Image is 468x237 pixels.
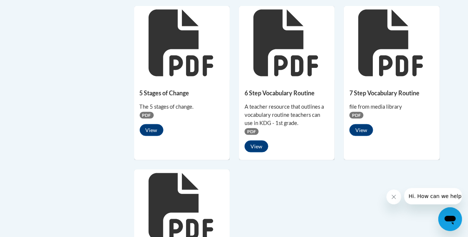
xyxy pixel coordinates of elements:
span: PDF [349,112,364,119]
h5: 6 Step Vocabulary Routine [245,89,329,96]
h5: 5 Stages of Change [140,89,224,96]
span: PDF [140,112,154,119]
span: PDF [245,128,259,135]
div: file from media library [349,103,434,111]
div: A teacher resource that outlines a vocabulary routine teachers can use in KDG - 1st grade. [245,103,329,127]
h5: 7 Step Vocabulary Routine [349,89,434,96]
iframe: Close message [386,190,401,204]
iframe: Button to launch messaging window [438,207,462,231]
button: View [245,141,268,152]
button: View [140,124,163,136]
div: The 5 stages of change. [140,103,224,111]
span: Hi. How can we help? [4,5,60,11]
iframe: Message from company [404,188,462,204]
button: View [349,124,373,136]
